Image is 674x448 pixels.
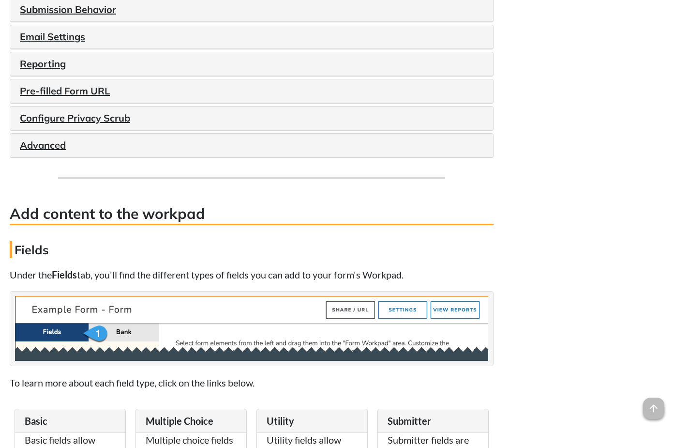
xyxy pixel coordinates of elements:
a: Email Settings [20,31,85,43]
a: Submission Behavior [20,3,116,15]
p: Under the tab, you'll find the different types of fields you can add to your form's Workpad. [10,268,494,281]
strong: Fields [52,269,77,280]
span: Submitter [388,415,431,427]
span: Basic [25,415,47,427]
a: Reporting [20,58,66,70]
span: Multiple Choice [146,415,213,427]
p: To learn more about each field type, click on the links below. [10,376,494,389]
span: arrow_upward [643,398,664,419]
a: arrow_upward [643,399,664,410]
a: Pre-filled Form URL [20,85,110,97]
span: Utility [267,415,294,427]
a: Advanced [20,139,66,151]
h3: Add content to the workpad [10,203,494,225]
img: The Fields tab [15,296,488,361]
a: Configure Privacy Scrub [20,112,130,124]
h4: Fields [10,241,494,258]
